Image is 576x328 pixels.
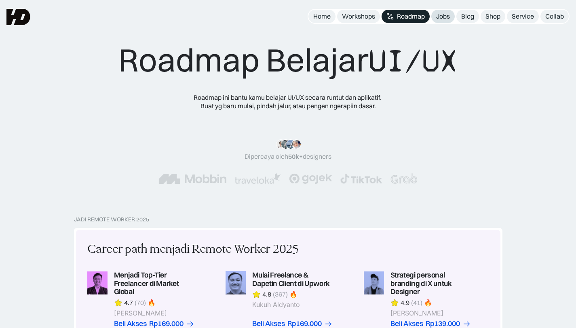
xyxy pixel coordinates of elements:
div: Service [512,12,534,21]
div: Home [313,12,331,21]
a: Collab [540,10,569,23]
div: Workshops [342,12,375,21]
div: Career path menjadi Remote Worker 2025 [87,241,298,258]
div: Roadmap ini bantu kamu belajar UI/UX secara runtut dan aplikatif. Buat yg baru mulai, pindah jalu... [187,93,389,110]
a: Beli AksesRp169.000 [114,320,194,328]
div: Rp169.000 [149,320,184,328]
a: Shop [481,10,505,23]
a: Service [507,10,539,23]
div: Rp139.000 [426,320,460,328]
div: Beli Akses [114,320,147,328]
span: UI/UX [369,42,458,80]
a: Beli AksesRp139.000 [390,320,471,328]
div: Jobs [436,12,450,21]
div: Collab [545,12,564,21]
a: Jobs [431,10,455,23]
div: Beli Akses [252,320,285,328]
div: Jadi Remote Worker 2025 [74,216,149,223]
div: Roadmap [397,12,425,21]
div: Shop [485,12,500,21]
a: Beli AksesRp169.000 [252,320,333,328]
div: Blog [461,12,474,21]
a: Blog [456,10,479,23]
div: Rp169.000 [287,320,322,328]
a: Home [308,10,335,23]
a: Workshops [337,10,380,23]
div: Dipercaya oleh designers [245,152,331,161]
a: Roadmap [382,10,430,23]
div: Beli Akses [390,320,423,328]
div: Roadmap Belajar [118,40,458,80]
span: 50k+ [288,152,303,160]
